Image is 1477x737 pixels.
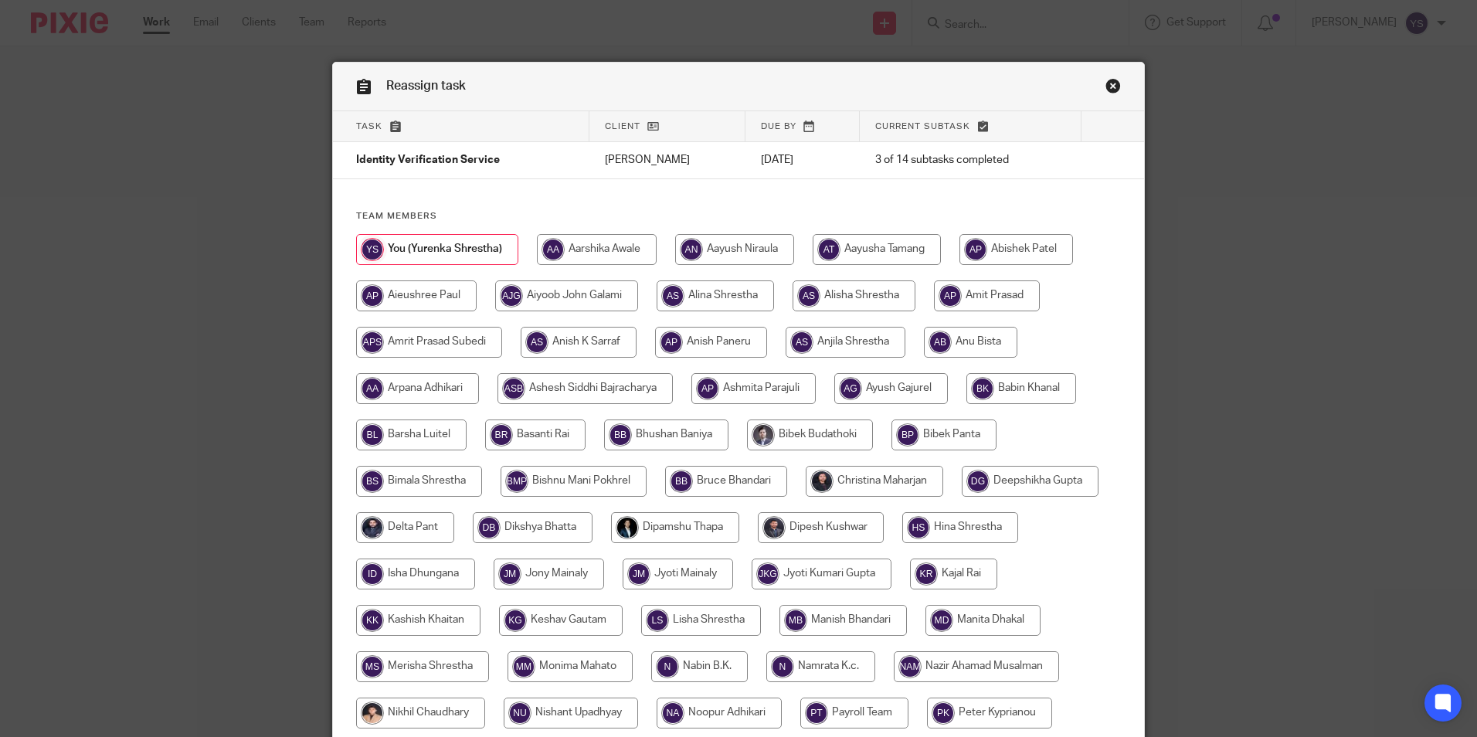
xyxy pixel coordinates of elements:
span: Identity Verification Service [356,155,500,166]
p: [DATE] [761,152,844,168]
span: Task [356,122,382,131]
p: [PERSON_NAME] [605,152,730,168]
span: Due by [761,122,796,131]
span: Current subtask [875,122,970,131]
a: Close this dialog window [1105,78,1121,99]
td: 3 of 14 subtasks completed [860,142,1081,179]
span: Client [605,122,640,131]
span: Reassign task [386,80,466,92]
h4: Team members [356,210,1121,222]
